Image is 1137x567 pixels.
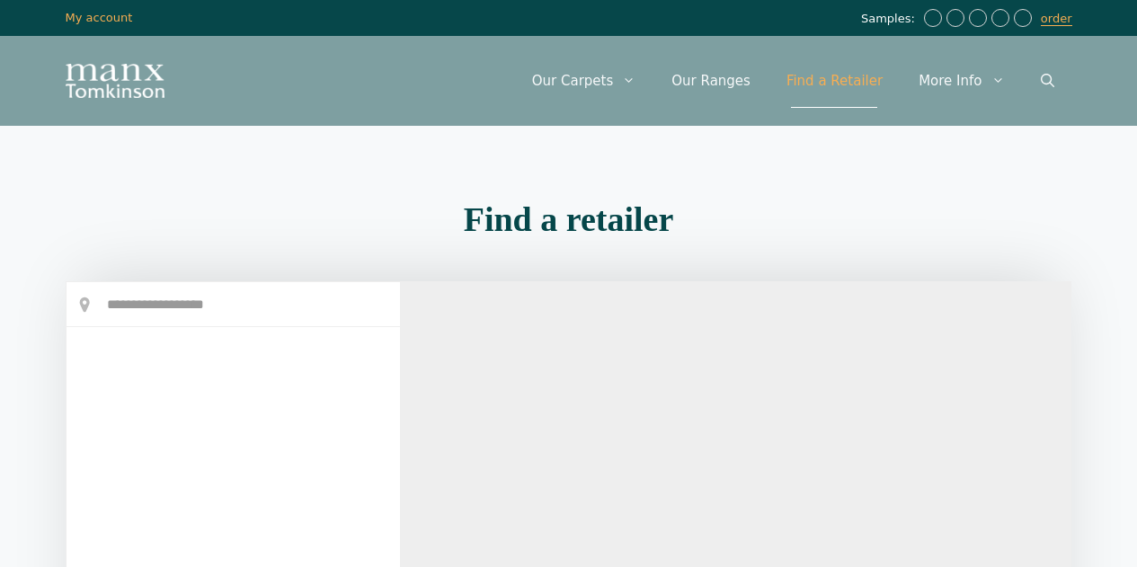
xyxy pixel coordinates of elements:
[66,64,164,98] img: Manx Tomkinson
[861,12,919,27] span: Samples:
[1023,54,1072,108] a: Open Search Bar
[66,202,1072,236] h2: Find a retailer
[514,54,654,108] a: Our Carpets
[66,11,133,24] a: My account
[1041,12,1072,26] a: order
[514,54,1072,108] nav: Primary
[901,54,1022,108] a: More Info
[768,54,901,108] a: Find a Retailer
[653,54,768,108] a: Our Ranges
